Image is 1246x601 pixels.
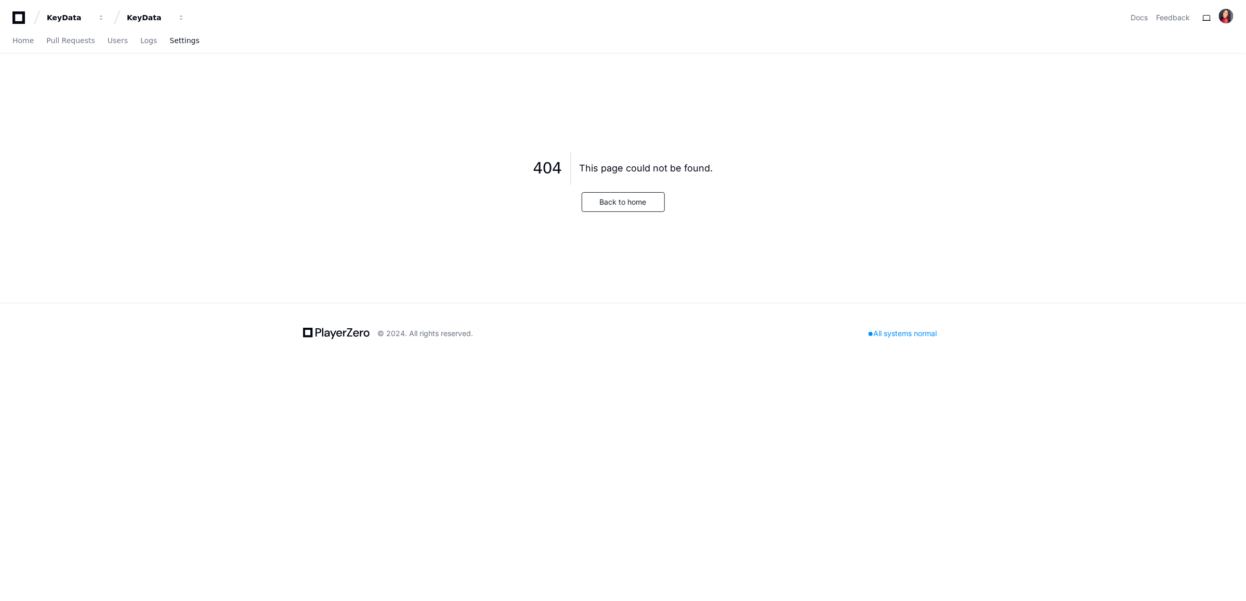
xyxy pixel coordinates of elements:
a: Docs [1131,12,1148,23]
span: Users [108,37,128,44]
a: Logs [140,29,157,53]
span: Settings [169,37,199,44]
span: 404 [533,159,561,178]
button: KeyData [123,8,189,27]
div: © 2024. All rights reserved. [378,328,474,339]
span: Pylon [103,57,126,65]
div: KeyData [127,12,172,23]
img: ACg8ocKet0vPXz9lSp14dS7hRSiZmuAbnmVWoHGQcAV4XUDWxXJWrq2G=s96-c [1219,9,1234,23]
span: Pull Requests [46,37,95,44]
a: Settings [169,29,199,53]
span: Logs [140,37,157,44]
span: Home [12,37,34,44]
a: Users [108,29,128,53]
div: This page could not be found. [580,161,713,176]
a: Home [12,29,34,53]
a: Powered byPylon [73,57,126,65]
button: KeyData [43,8,109,27]
div: All systems normal [862,326,943,341]
button: Back to home [582,192,665,212]
a: Pull Requests [46,29,95,53]
button: Feedback [1156,12,1190,23]
div: KeyData [47,12,91,23]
